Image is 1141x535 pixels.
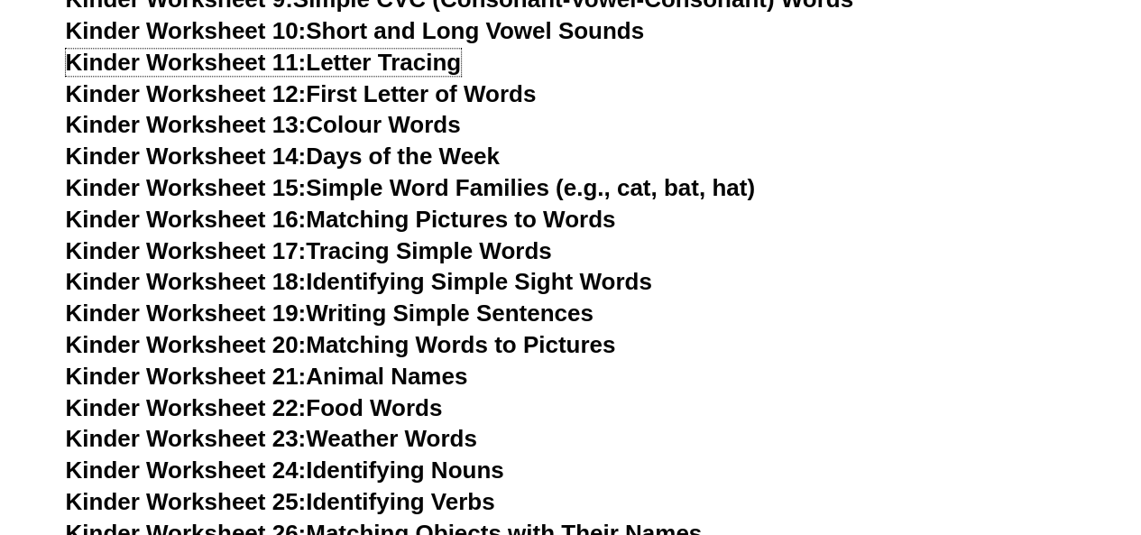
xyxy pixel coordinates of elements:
span: Kinder Worksheet 24: [66,457,307,484]
a: Kinder Worksheet 22:Food Words [66,394,443,421]
a: Kinder Worksheet 23:Weather Words [66,425,477,452]
a: Kinder Worksheet 10:Short and Long Vowel Sounds [66,17,645,44]
a: Kinder Worksheet 17:Tracing Simple Words [66,237,552,264]
span: Kinder Worksheet 17: [66,237,307,264]
a: Kinder Worksheet 12:First Letter of Words [66,80,537,107]
span: Kinder Worksheet 13: [66,111,307,138]
span: Kinder Worksheet 25: [66,488,307,515]
a: Kinder Worksheet 11:Letter Tracing [66,49,462,76]
iframe: Chat Widget [841,331,1141,535]
span: Kinder Worksheet 20: [66,331,307,358]
span: Kinder Worksheet 23: [66,425,307,452]
span: Kinder Worksheet 12: [66,80,307,107]
span: Kinder Worksheet 15: [66,174,307,201]
span: Kinder Worksheet 14: [66,143,307,170]
a: Kinder Worksheet 20:Matching Words to Pictures [66,331,616,358]
span: Kinder Worksheet 16: [66,206,307,233]
span: Kinder Worksheet 10: [66,17,307,44]
a: Kinder Worksheet 16:Matching Pictures to Words [66,206,616,233]
span: Kinder Worksheet 19: [66,300,307,327]
a: Kinder Worksheet 21:Animal Names [66,363,468,390]
span: Kinder Worksheet 11: [66,49,307,76]
span: Kinder Worksheet 21: [66,363,307,390]
a: Kinder Worksheet 24:Identifying Nouns [66,457,504,484]
a: Kinder Worksheet 25:Identifying Verbs [66,488,495,515]
a: Kinder Worksheet 15:Simple Word Families (e.g., cat, bat, hat) [66,174,755,201]
a: Kinder Worksheet 13:Colour Words [66,111,461,138]
a: Kinder Worksheet 14:Days of the Week [66,143,500,170]
a: Kinder Worksheet 19:Writing Simple Sentences [66,300,594,327]
span: Kinder Worksheet 18: [66,268,307,295]
a: Kinder Worksheet 18:Identifying Simple Sight Words [66,268,652,295]
span: Kinder Worksheet 22: [66,394,307,421]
